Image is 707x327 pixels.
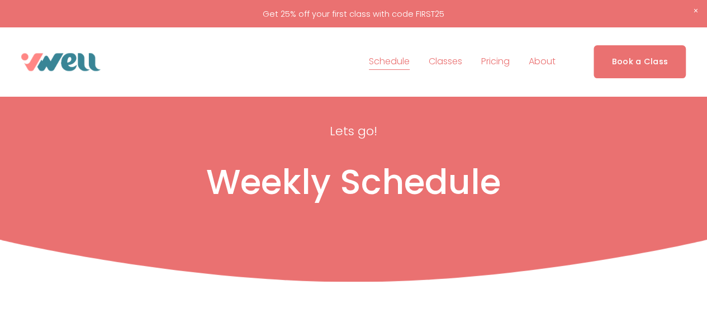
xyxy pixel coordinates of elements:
img: VWell [21,53,101,71]
a: Pricing [481,53,510,71]
span: Classes [429,54,462,70]
p: Lets go! [217,120,490,143]
span: About [529,54,556,70]
h1: Weekly Schedule [21,161,686,203]
a: folder dropdown [429,53,462,71]
a: Schedule [369,53,410,71]
a: folder dropdown [529,53,556,71]
a: Book a Class [594,45,686,78]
